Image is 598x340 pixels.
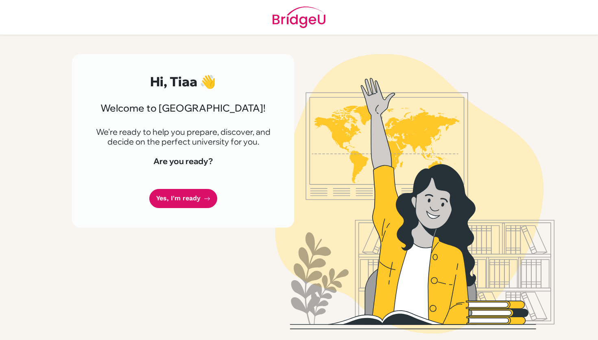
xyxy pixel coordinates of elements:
h2: Hi, Tiaa 👋 [92,74,275,89]
h4: Are you ready? [92,156,275,166]
h3: Welcome to [GEOGRAPHIC_DATA]! [92,102,275,114]
p: We're ready to help you prepare, discover, and decide on the perfect university for you. [92,127,275,147]
a: Yes, I'm ready [149,189,217,208]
